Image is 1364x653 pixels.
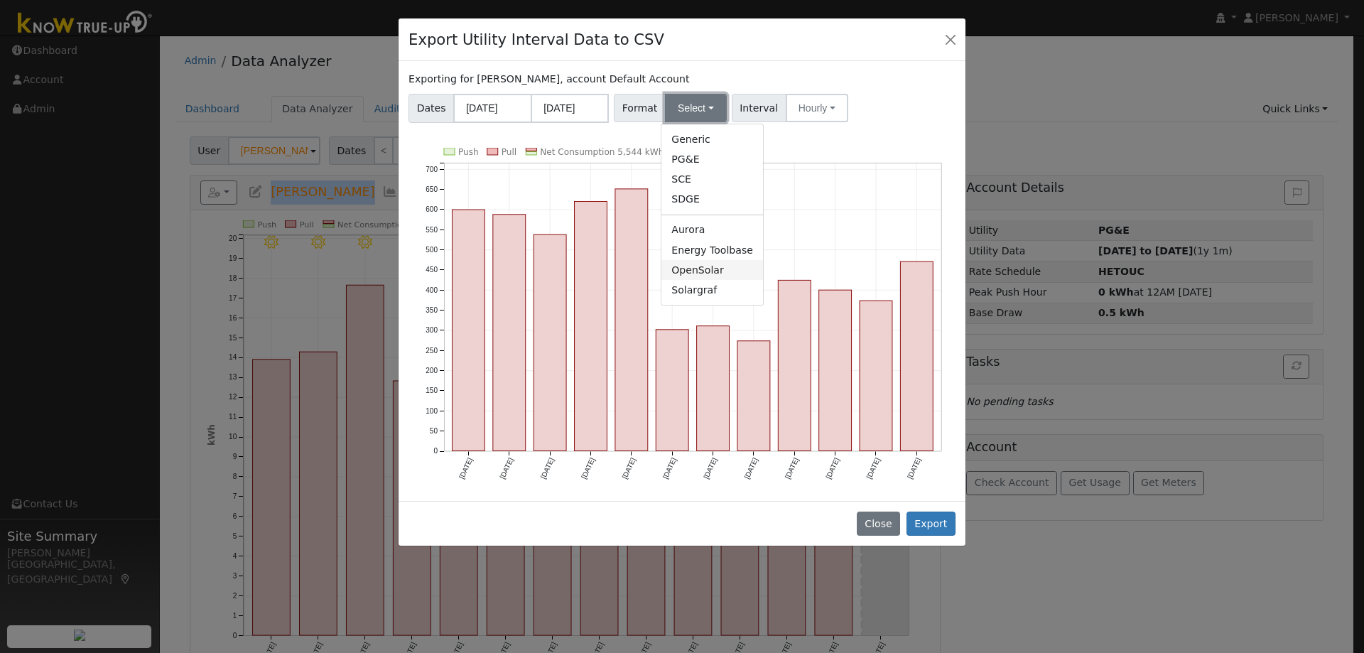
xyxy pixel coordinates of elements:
button: Close [857,512,900,536]
text: Push [458,147,479,157]
rect: onclick="" [860,301,892,450]
text: [DATE] [621,456,637,480]
a: Generic [661,129,763,149]
a: Solargraf [661,280,763,300]
a: Aurora [661,220,763,240]
text: 100 [426,406,438,414]
h4: Export Utility Interval Data to CSV [408,28,664,51]
text: 600 [426,205,438,213]
text: 150 [426,387,438,394]
rect: onclick="" [697,326,730,451]
rect: onclick="" [534,234,566,450]
text: [DATE] [702,456,718,480]
text: 400 [426,286,438,293]
a: OpenSolar [661,260,763,280]
text: [DATE] [661,456,678,480]
text: 450 [426,266,438,274]
button: Hourly [786,94,848,122]
text: 350 [426,306,438,314]
text: [DATE] [906,456,922,480]
span: Interval [732,94,786,122]
text: [DATE] [865,456,882,480]
text: 300 [426,326,438,334]
rect: onclick="" [778,280,811,450]
text: 550 [426,225,438,233]
rect: onclick="" [901,261,933,450]
text: 700 [426,165,438,173]
text: 500 [426,246,438,254]
text: Pull [502,147,516,157]
span: Format [614,94,666,122]
rect: onclick="" [615,189,648,451]
rect: onclick="" [819,290,852,450]
text: 0 [434,447,438,455]
button: Export [906,512,956,536]
a: SDGE [661,190,763,210]
text: 650 [426,185,438,193]
rect: onclick="" [575,201,607,450]
a: Energy Toolbase [661,240,763,260]
text: [DATE] [824,456,840,480]
text: 200 [426,367,438,374]
rect: onclick="" [493,215,526,451]
text: 50 [430,427,438,435]
rect: onclick="" [453,210,485,450]
rect: onclick="" [656,330,688,451]
text: [DATE] [458,456,474,480]
button: Select [665,94,727,122]
label: Exporting for [PERSON_NAME], account Default Account [408,72,689,87]
text: Net Consumption 5,544 kWh [540,147,664,157]
text: [DATE] [539,456,556,480]
a: SCE [661,170,763,190]
text: 250 [426,346,438,354]
a: PG&E [661,149,763,169]
text: [DATE] [743,456,759,480]
text: [DATE] [580,456,596,480]
span: Dates [408,94,454,123]
text: [DATE] [499,456,515,480]
text: [DATE] [784,456,800,480]
button: Close [941,29,960,49]
rect: onclick="" [737,341,770,451]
